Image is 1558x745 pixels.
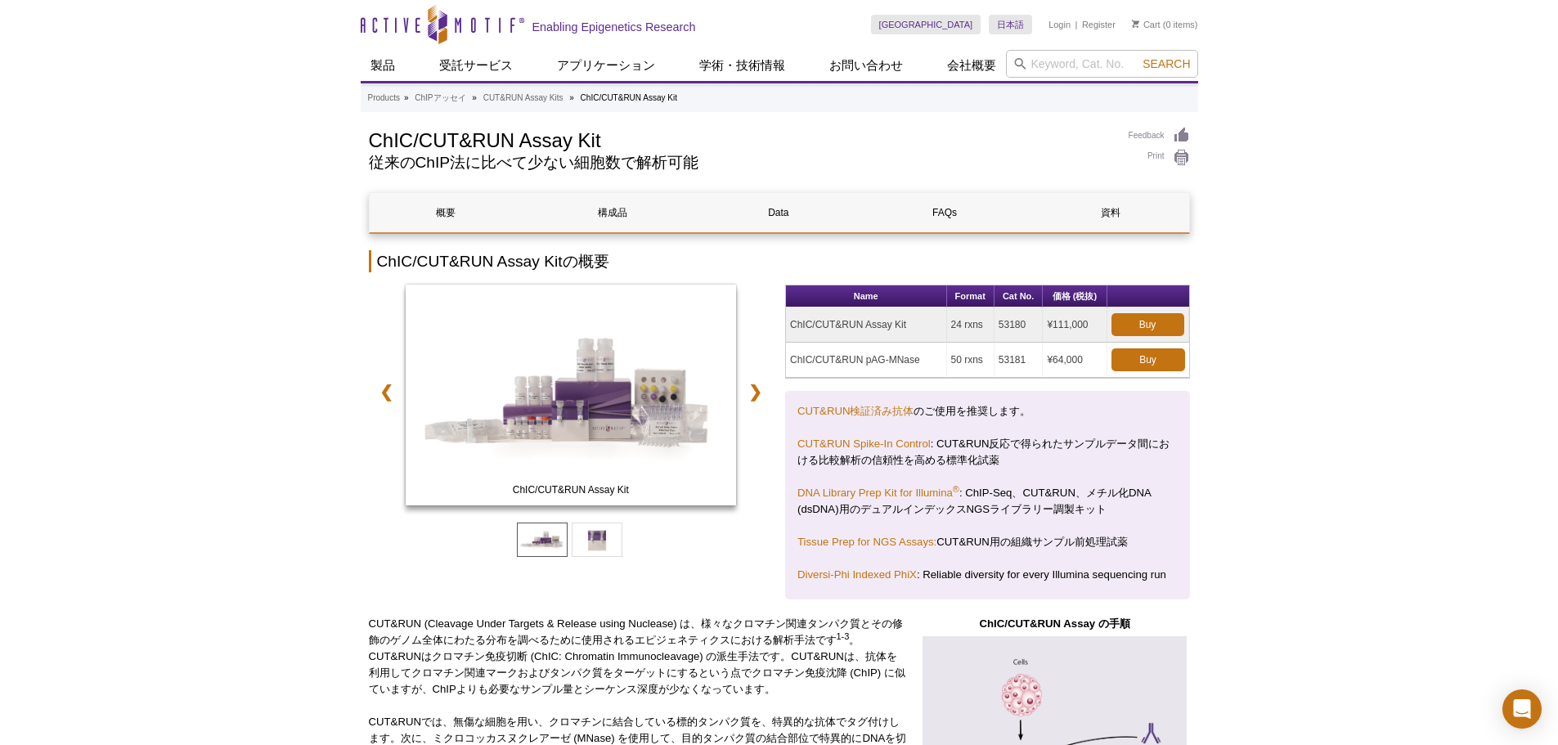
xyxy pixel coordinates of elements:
[797,485,1178,518] p: : ChIP-Seq、CUT&RUN、メチル化DNA (dsDNA)用のデュアルインデックスNGSライブラリー調製キット
[547,50,665,81] a: アプリケーション
[871,15,981,34] a: [GEOGRAPHIC_DATA]
[868,193,1021,232] a: FAQs
[406,285,737,510] a: ChIC/CUT&RUN Assay Kit
[1075,15,1078,34] li: |
[786,285,947,307] th: Name
[1129,127,1190,145] a: Feedback
[1143,57,1190,70] span: Search
[429,50,523,81] a: 受託サービス
[738,373,773,411] a: ❯
[947,285,995,307] th: Format
[702,193,855,232] a: Data
[1138,56,1195,71] button: Search
[1043,343,1107,378] td: ¥64,000
[797,438,931,450] a: CUT&RUN Spike-In Control
[797,568,917,581] a: Diversi-Phi Indexed PhiX
[797,567,1178,583] p: : Reliable diversity for every Illumina sequencing run
[797,436,1178,469] p: : CUT&RUN反応で得られたサンプルデータ間における比較解析の信頼性を高める標準化試薬
[1111,313,1184,336] a: Buy
[361,50,405,81] a: 製品
[937,50,1006,81] a: 会社概要
[1129,149,1190,167] a: Print
[536,193,689,232] a: 構成品
[947,343,995,378] td: 50 rxns
[1132,19,1161,30] a: Cart
[406,285,737,505] img: ChIC/CUT&RUN Assay Kit
[1034,193,1188,232] a: 資料
[472,93,477,102] li: »
[569,93,574,102] li: »
[483,91,563,105] a: CUT&RUN Assay Kits
[797,536,936,548] a: Tissue Prep for NGS Assays:
[369,155,1112,170] h2: 従来のChIP法に比べて少ない細胞数で解析可能
[995,307,1044,343] td: 53180
[404,93,409,102] li: »
[995,285,1044,307] th: Cat No.
[415,91,465,105] a: ChIPアッセイ
[1082,19,1116,30] a: Register
[797,487,959,499] a: DNA Library Prep Kit for Illumina®
[370,193,523,232] a: 概要
[689,50,795,81] a: 学術・技術情報
[369,373,404,411] a: ❮
[1006,50,1198,78] input: Keyword, Cat. No.
[1132,20,1139,28] img: Your Cart
[989,15,1032,34] a: 日本語
[947,307,995,343] td: 24 rxns
[1048,19,1071,30] a: Login
[953,484,959,494] sup: ®
[819,50,913,81] a: お問い合わせ
[368,91,400,105] a: Products
[369,250,1190,272] h2: ChIC/CUT&RUN Assay Kitの概要
[532,20,696,34] h2: Enabling Epigenetics Research
[995,343,1044,378] td: 53181
[409,482,733,498] span: ChIC/CUT&RUN Assay Kit
[369,616,908,698] p: CUT&RUN (Cleavage Under Targets & Release using Nuclease) は、様々なクロマチン関連タンパク質とその修飾のゲノム全体にわたる分布を調べるた...
[797,403,1178,420] p: のご使用を推奨します。
[797,405,914,417] a: CUT&RUN検証済み抗体
[1111,348,1185,371] a: Buy
[797,534,1178,550] p: CUT&RUN用の組織サンプル前処理試薬
[979,617,1129,630] strong: ChIC/CUT&RUN Assay の手順
[1132,15,1198,34] li: (0 items)
[581,93,677,102] li: ChIC/CUT&RUN Assay Kit
[837,631,850,641] sup: 1-3
[369,127,1112,151] h1: ChIC/CUT&RUN Assay Kit
[1043,307,1107,343] td: ¥111,000
[1043,285,1107,307] th: 価格 (税抜)
[786,343,947,378] td: ChIC/CUT&RUN pAG-MNase
[786,307,947,343] td: ChIC/CUT&RUN Assay Kit
[1502,689,1542,729] div: Open Intercom Messenger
